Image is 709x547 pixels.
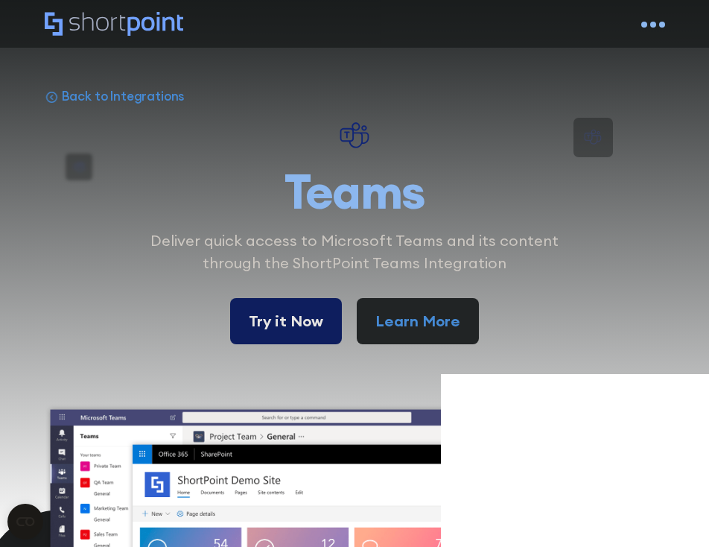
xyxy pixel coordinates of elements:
[357,298,479,344] a: Learn More
[45,12,183,37] a: Home
[7,504,43,540] button: Open CMP widget
[230,298,342,344] a: Try it Now
[641,13,665,37] a: open menu
[337,118,372,154] img: Teams
[62,88,185,104] p: Back to Integrations
[441,374,709,547] iframe: Chat Widget
[45,88,185,104] a: Back to Integrations
[131,165,578,218] h1: Teams
[131,230,578,274] p: Deliver quick access to Microsoft Teams and its content through the ShortPoint Teams Integration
